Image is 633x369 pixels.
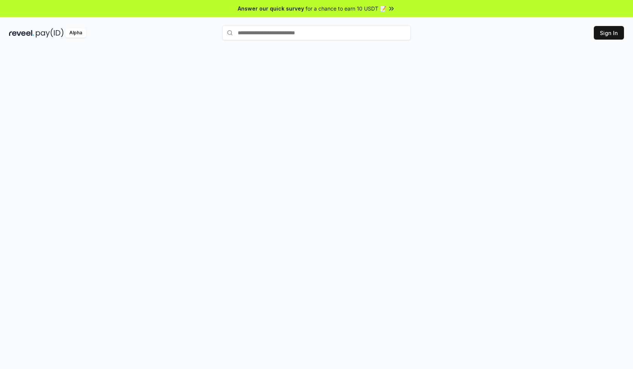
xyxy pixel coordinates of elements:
[594,26,624,40] button: Sign In
[238,5,304,12] span: Answer our quick survey
[65,28,86,38] div: Alpha
[36,28,64,38] img: pay_id
[306,5,386,12] span: for a chance to earn 10 USDT 📝
[9,28,34,38] img: reveel_dark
